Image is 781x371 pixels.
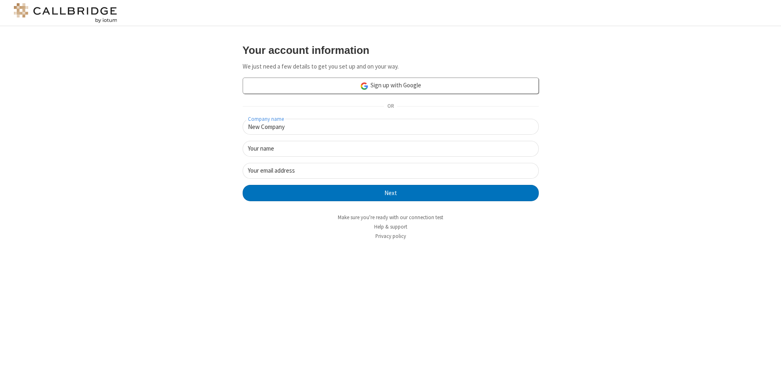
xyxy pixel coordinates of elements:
input: Your name [243,141,539,157]
button: Next [243,185,539,201]
img: google-icon.png [360,82,369,91]
input: Your email address [243,163,539,179]
img: logo@2x.png [12,3,118,23]
a: Sign up with Google [243,78,539,94]
a: Help & support [374,223,407,230]
input: Company name [243,119,539,135]
h3: Your account information [243,44,539,56]
span: OR [384,101,397,112]
p: We just need a few details to get you set up and on your way. [243,62,539,71]
a: Make sure you're ready with our connection test [338,214,443,221]
a: Privacy policy [375,233,406,240]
